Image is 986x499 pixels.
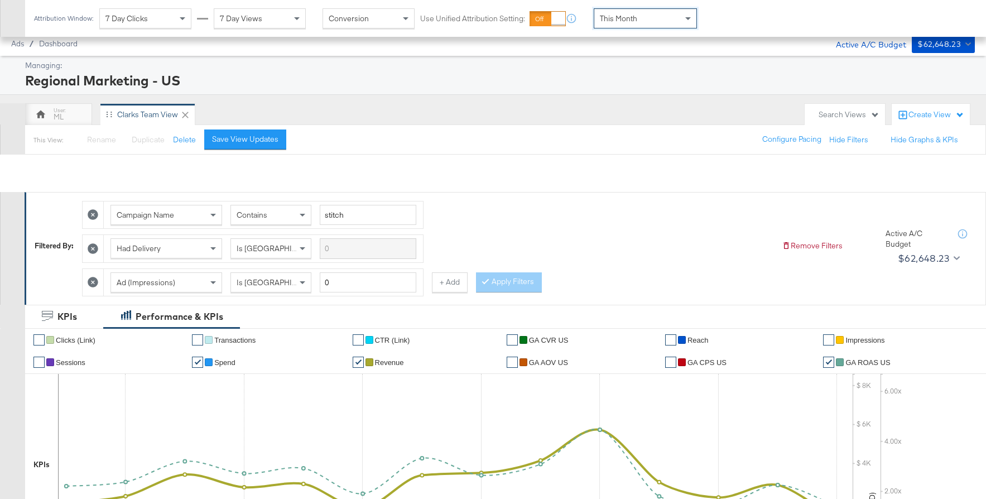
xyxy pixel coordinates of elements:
span: Impressions [845,336,884,344]
span: GA AOV US [529,358,568,367]
button: Configure Pacing [754,129,829,150]
div: KPIs [57,310,77,323]
a: ✔ [507,357,518,368]
span: Contains [237,210,267,220]
button: Hide Graphs & KPIs [891,135,958,145]
a: ✔ [353,334,364,346]
div: Active A/C Budget [824,35,906,52]
span: Is [GEOGRAPHIC_DATA] [237,277,322,287]
span: Transactions [214,336,256,344]
a: ✔ [665,357,676,368]
a: ✔ [823,357,834,368]
span: Reach [687,336,709,344]
button: + Add [432,272,468,292]
span: 7 Day Clicks [105,13,148,23]
button: $62,648.23 [893,249,962,267]
span: GA CPS US [687,358,727,367]
button: Delete [173,135,196,145]
div: $62,648.23 [898,250,949,267]
a: ✔ [353,357,364,368]
span: Ad (Impressions) [117,277,175,287]
div: $62,648.23 [917,37,961,51]
div: This View: [33,136,63,145]
span: Is [GEOGRAPHIC_DATA] [237,243,322,253]
span: Had Delivery [117,243,161,253]
div: Search Views [819,109,879,120]
div: KPIs [33,459,50,470]
a: ✔ [33,357,45,368]
button: Save View Updates [204,129,286,150]
div: Attribution Window: [33,15,94,22]
span: CTR (Link) [375,336,410,344]
button: $62,648.23 [912,35,975,53]
button: Remove Filters [782,241,843,251]
a: ✔ [192,357,203,368]
span: GA ROAS US [845,358,890,367]
a: ✔ [665,334,676,346]
input: Enter a search term [320,205,416,225]
span: Duplicate [132,135,165,145]
a: Dashboard [39,39,78,48]
span: Revenue [375,358,404,367]
label: Use Unified Attribution Setting: [420,13,525,24]
span: 7 Day Views [220,13,262,23]
div: Create View [908,109,964,121]
div: Clarks Team View [117,109,178,120]
span: Sessions [56,358,85,367]
a: ✔ [33,334,45,346]
a: ✔ [507,334,518,346]
div: Managing: [25,60,972,71]
button: Hide Filters [829,135,868,145]
span: Campaign Name [117,210,174,220]
div: Save View Updates [212,134,278,145]
div: Filtered By: [35,241,74,251]
div: ML [54,112,64,122]
div: Regional Marketing - US [25,71,972,90]
a: ✔ [823,334,834,346]
span: Spend [214,358,235,367]
span: Clicks (Link) [56,336,95,344]
span: Ads [11,39,24,48]
span: Rename [87,135,116,145]
div: Performance & KPIs [136,310,223,323]
span: Conversion [329,13,369,23]
input: Enter a number [320,272,416,293]
input: Enter a search term [320,238,416,259]
span: GA CVR US [529,336,569,344]
span: / [24,39,39,48]
div: Active A/C Budget [886,228,947,249]
div: Drag to reorder tab [106,111,112,117]
span: This Month [600,13,637,23]
a: ✔ [192,334,203,346]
